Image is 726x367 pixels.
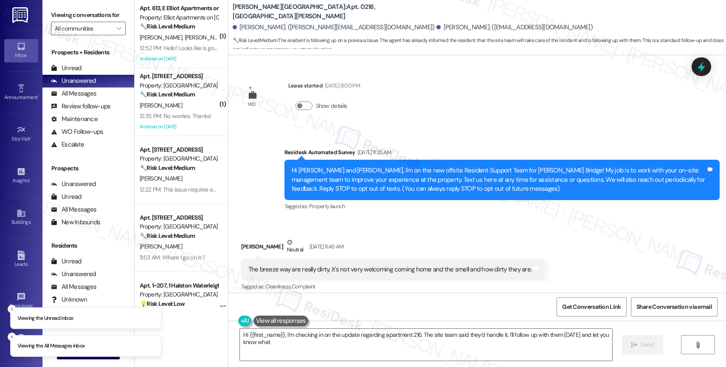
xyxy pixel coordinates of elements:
span: Get Conversation Link [562,302,621,311]
div: Apt. [STREET_ADDRESS] [140,72,218,81]
button: Send [622,335,663,354]
span: • [38,93,39,99]
div: Archived on [DATE] [139,54,219,64]
div: 11:53 AM: Where I go on it ? [140,254,205,261]
div: Lease started [288,81,360,93]
strong: 🔧 Risk Level: Medium [140,23,195,30]
div: Unanswered [51,76,96,85]
div: Residents [42,241,134,250]
p: Viewing the All Messages inbox [17,342,85,350]
span: Share Conversation via email [636,302,712,311]
textarea: Hi {{first_name}}, I'm checking in on the update regarding apartment 216. The site team said they... [240,329,612,361]
div: WO [248,100,256,109]
strong: 🔧 Risk Level: Medium [233,37,278,44]
div: Apt. [STREET_ADDRESS] [140,145,218,154]
strong: 💡 Risk Level: Low [140,300,185,308]
div: [PERSON_NAME]. ([PERSON_NAME][EMAIL_ADDRESS][DOMAIN_NAME]) [233,23,435,32]
a: Inbox [4,39,38,62]
label: Viewing conversations for [51,8,126,22]
div: Tagged as: [241,280,546,293]
label: Show details [316,102,347,110]
span: • [29,176,31,182]
a: Buildings [4,206,38,229]
a: Site Visit • [4,123,38,146]
strong: 🔧 Risk Level: Medium [140,164,195,172]
div: All Messages [51,205,96,214]
span: [PERSON_NAME] [140,34,185,41]
div: All Messages [51,282,96,291]
b: [PERSON_NAME][GEOGRAPHIC_DATA]: Apt. 0218, [GEOGRAPHIC_DATA][PERSON_NAME] [233,3,402,21]
div: [DATE] 8:00 PM [323,81,360,90]
span: • [31,135,32,141]
a: Account [4,331,38,354]
img: ResiDesk Logo [12,7,30,23]
strong: 🔧 Risk Level: Medium [140,90,195,98]
div: Residesk Automated Survey [284,148,720,160]
span: [PERSON_NAME] [140,102,182,109]
i:  [116,25,121,32]
div: Escalate [51,140,84,149]
span: [PERSON_NAME] [140,243,182,250]
button: Get Conversation Link [557,297,626,316]
span: : The resident is following up on a previous issue. The agent has already informed the resident t... [233,36,726,54]
div: [PERSON_NAME] [241,238,546,259]
div: Prospects [42,164,134,173]
div: Property: [GEOGRAPHIC_DATA] [140,81,218,90]
div: All Messages [51,89,96,98]
span: Complaint [292,283,315,290]
div: Review follow-ups [51,102,110,111]
div: Prospects + Residents [42,48,134,57]
div: Apt. 613, E Elliot Apartments on [GEOGRAPHIC_DATA] [140,4,218,13]
div: Archived on [DATE] [139,121,219,132]
div: WO Follow-ups [51,127,103,136]
span: Send [641,340,654,349]
span: [PERSON_NAME] [140,175,182,182]
div: Unread [51,192,82,201]
i:  [631,342,637,348]
div: Hi [PERSON_NAME] and [PERSON_NAME], I'm on the new offsite Resident Support Team for [PERSON_NAME... [292,166,706,193]
div: Unanswered [51,180,96,189]
button: Share Conversation via email [631,297,718,316]
div: 12:22 PM: This issue requires eyeing. Maintenance can come in my apartment to inspect/repair floo... [140,186,450,193]
div: The breeze way are really dirty, it's not very welcoming coming home and the smell and how dirty ... [248,265,532,274]
div: Unread [51,64,82,73]
div: Tagged as: [284,200,720,212]
a: Templates • [4,290,38,313]
div: 12:35 PM: No worries. Thanks! [140,112,211,120]
div: Property: [GEOGRAPHIC_DATA] [140,290,218,299]
p: Viewing the Unread inbox [17,314,73,322]
span: Cleanliness , [265,283,291,290]
div: Property: Elliot Apartments on [GEOGRAPHIC_DATA] [140,13,218,22]
a: Insights • [4,164,38,187]
button: Close toast [8,305,16,313]
div: Property: [GEOGRAPHIC_DATA] [140,222,218,231]
div: Maintenance [51,115,98,124]
span: Property launch [309,203,345,210]
button: Close toast [8,333,16,341]
div: [DATE] 11:45 AM [307,242,344,251]
div: Neutral [285,238,305,256]
div: Unanswered [51,270,96,279]
div: Unknown [51,295,87,304]
a: Leads [4,248,38,271]
div: Apt. [STREET_ADDRESS] [140,213,218,222]
div: [DATE] 11:25 AM [355,148,391,157]
div: [PERSON_NAME]. ([EMAIL_ADDRESS][DOMAIN_NAME]) [436,23,593,32]
strong: 🔧 Risk Level: Medium [140,232,195,240]
div: Property: [GEOGRAPHIC_DATA] [140,154,218,163]
input: All communities [55,22,112,35]
span: [PERSON_NAME] [184,34,227,41]
div: Apt. 1~207, 1 Halston Waterleigh [140,281,218,290]
div: 12:52 PM: Hello! Looks like is good now, we are just waiting on the paint that is supposed to be ... [140,44,386,52]
div: Unread [51,257,82,266]
i:  [695,342,701,348]
div: New Inbounds [51,218,100,227]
